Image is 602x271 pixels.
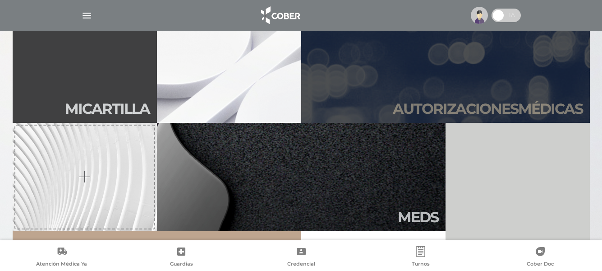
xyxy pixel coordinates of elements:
[170,261,193,269] span: Guardias
[36,261,87,269] span: Atención Médica Ya
[527,261,554,269] span: Cober Doc
[287,261,315,269] span: Credencial
[398,209,438,226] h2: Meds
[471,7,488,24] img: profile-placeholder.svg
[81,10,92,21] img: Cober_menu-lines-white.svg
[13,14,157,123] a: Micartilla
[412,261,430,269] span: Turnos
[393,100,583,117] h2: Autori zaciones médicas
[481,246,600,269] a: Cober Doc
[256,5,303,26] img: logo_cober_home-white.png
[157,123,446,231] a: Meds
[361,246,480,269] a: Turnos
[2,246,121,269] a: Atención Médica Ya
[301,14,590,123] a: Autorizacionesmédicas
[241,246,361,269] a: Credencial
[121,246,241,269] a: Guardias
[65,100,150,117] h2: Mi car tilla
